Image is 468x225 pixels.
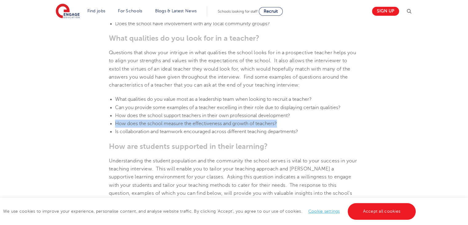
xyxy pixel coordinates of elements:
[115,96,312,102] span: What qualities do you value most as a leadership team when looking to recruit a teacher?
[264,9,278,14] span: Recruit
[56,4,80,19] img: Engage Education
[372,7,399,16] a: Sign up
[118,9,142,13] a: For Schools
[115,129,298,134] span: Is collaboration and teamwork encouraged across different teaching departments?
[348,203,416,220] a: Accept all cookies
[87,9,106,13] a: Find jobs
[3,209,417,214] span: We use cookies to improve your experience, personalise content, and analyse website traffic. By c...
[115,113,290,118] span: How does the school support teachers in their own professional development?
[259,7,283,16] a: Recruit
[155,9,197,13] a: Blogs & Latest News
[115,105,341,110] span: Can you provide some examples of a teacher excelling in their role due to displaying certain qual...
[109,142,268,151] span: How are students supported in their learning?
[218,9,258,14] span: Schools looking for staff
[109,50,356,88] span: Questions that show your intrigue in what qualities the school looks for in a prospective teacher...
[308,209,340,214] a: Cookie settings
[109,158,357,204] span: Understanding the student population and the community the school serves is vital to your success...
[115,121,277,126] span: How does the school measure the effectiveness and growth of teachers?
[115,21,270,27] span: Does the school have involvement with any local community groups?
[109,34,259,43] span: What qualities do you look for in a teacher?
